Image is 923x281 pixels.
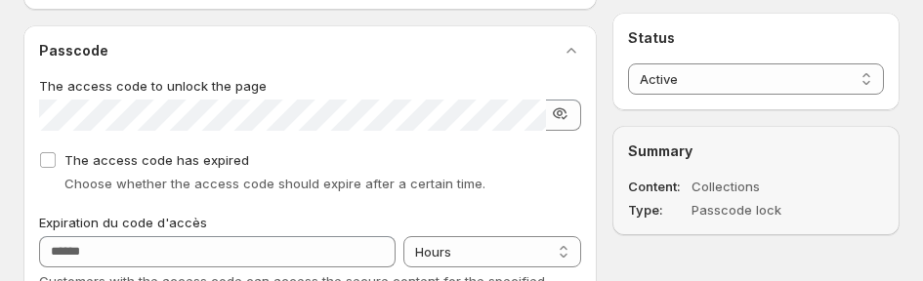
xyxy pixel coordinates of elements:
h2: Passcode [39,41,108,60]
span: Choose whether the access code should expire after a certain time. [64,176,485,191]
h2: Summary [628,141,884,161]
dd: Passcode lock [692,200,832,220]
p: Expiration du code d'accès [39,213,581,232]
h2: Status [628,28,884,48]
span: The access code has expired [64,152,249,168]
dd: Collections [692,177,832,196]
dt: Type: [628,200,687,220]
dt: Content: [628,177,687,196]
span: The access code to unlock the page [39,78,267,94]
